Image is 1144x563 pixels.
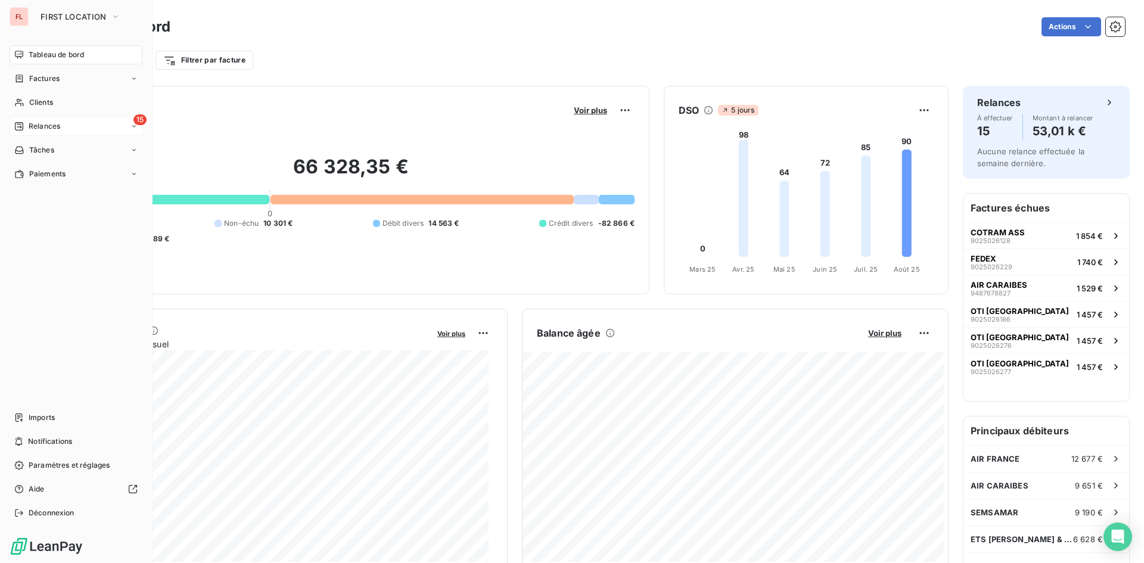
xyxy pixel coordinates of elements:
span: 9025026277 [971,368,1011,375]
h6: Relances [977,95,1021,110]
h6: Factures échues [963,194,1129,222]
span: 0 [268,209,272,218]
span: 9025026128 [971,237,1011,244]
h6: DSO [679,103,699,117]
span: OTI [GEOGRAPHIC_DATA] [971,306,1069,316]
a: 15Relances [10,117,142,136]
span: Crédit divers [549,218,593,229]
span: Débit divers [383,218,424,229]
a: Tableau de bord [10,45,142,64]
button: Voir plus [434,328,469,338]
button: OTI [GEOGRAPHIC_DATA]90250262771 457 € [963,353,1129,380]
span: OTI [GEOGRAPHIC_DATA] [971,332,1069,342]
span: Tableau de bord [29,49,84,60]
tspan: Juin 25 [813,265,837,273]
span: 1 740 € [1077,257,1103,267]
a: Aide [10,480,142,499]
span: 1 854 € [1076,231,1103,241]
span: Relances [29,121,60,132]
span: 10 301 € [263,218,293,229]
span: Déconnexion [29,508,74,518]
span: Voir plus [437,329,465,338]
a: Imports [10,408,142,427]
span: Paiements [29,169,66,179]
button: Voir plus [570,105,611,116]
span: 9025026186 [971,316,1011,323]
span: Notifications [28,436,72,447]
span: 15 [133,114,147,125]
span: Aide [29,484,45,494]
span: Voir plus [574,105,607,115]
span: ETS [PERSON_NAME] & FILS [971,534,1073,544]
span: Non-échu [224,218,259,229]
tspan: Mars 25 [689,265,716,273]
button: Actions [1042,17,1101,36]
a: Tâches [10,141,142,160]
button: AIR CARAIBES94876788271 529 € [963,275,1129,301]
span: 9487678827 [971,290,1011,297]
img: Logo LeanPay [10,537,83,556]
span: 6 628 € [1073,534,1103,544]
span: AIR FRANCE [971,454,1020,464]
button: COTRAM ASS90250261281 854 € [963,222,1129,248]
tspan: Juil. 25 [854,265,878,273]
span: COTRAM ASS [971,228,1025,237]
span: Aucune relance effectuée la semaine dernière. [977,147,1084,168]
h4: 53,01 k € [1033,122,1093,141]
span: 14 563 € [428,218,459,229]
button: OTI [GEOGRAPHIC_DATA]90250262761 457 € [963,327,1129,353]
span: -89 € [150,234,170,244]
tspan: Mai 25 [773,265,795,273]
button: OTI [GEOGRAPHIC_DATA]90250261861 457 € [963,301,1129,327]
span: 5 jours [718,105,758,116]
a: Factures [10,69,142,88]
a: Clients [10,93,142,112]
div: Open Intercom Messenger [1103,522,1132,551]
button: FEDEX90250262291 740 € [963,248,1129,275]
span: À effectuer [977,114,1013,122]
span: Imports [29,412,55,423]
span: 1 457 € [1077,310,1103,319]
span: OTI [GEOGRAPHIC_DATA] [971,359,1069,368]
span: FEDEX [971,254,996,263]
span: Clients [29,97,53,108]
span: AIR CARAIBES [971,280,1027,290]
div: FL [10,7,29,26]
span: Factures [29,73,60,84]
span: 1 457 € [1077,336,1103,346]
button: Voir plus [865,328,905,338]
span: 1 529 € [1077,284,1103,293]
h2: 66 328,35 € [67,155,635,191]
span: 9 651 € [1075,481,1103,490]
span: 9025026276 [971,342,1012,349]
span: -82 866 € [598,218,635,229]
span: 12 677 € [1071,454,1103,464]
tspan: Avr. 25 [732,265,754,273]
span: 9025026229 [971,263,1012,270]
span: AIR CARAIBES [971,481,1028,490]
span: Paramètres et réglages [29,460,110,471]
span: SEMSAMAR [971,508,1018,517]
span: Voir plus [868,328,901,338]
h6: Balance âgée [537,326,601,340]
a: Paramètres et réglages [10,456,142,475]
tspan: Août 25 [894,265,920,273]
h6: Principaux débiteurs [963,416,1129,445]
span: Tâches [29,145,54,155]
a: Paiements [10,164,142,183]
span: FIRST LOCATION [41,12,106,21]
span: Montant à relancer [1033,114,1093,122]
h4: 15 [977,122,1013,141]
span: Chiffre d'affaires mensuel [67,338,429,350]
span: 1 457 € [1077,362,1103,372]
span: 9 190 € [1075,508,1103,517]
button: Filtrer par facture [156,51,253,70]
